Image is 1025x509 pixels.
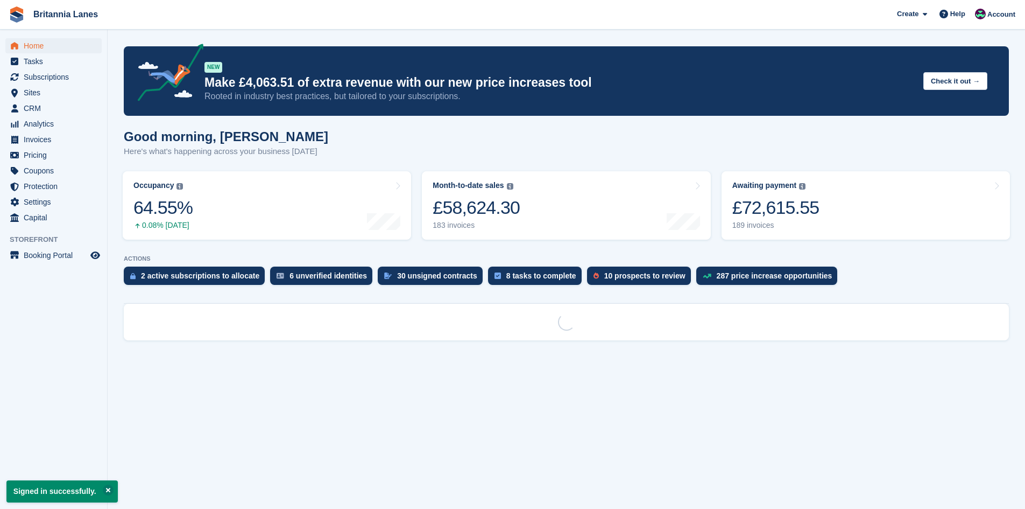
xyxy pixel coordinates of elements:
[897,9,918,19] span: Create
[384,273,392,279] img: contract_signature_icon-13c848040528278c33f63329250d36e43548de30e8caae1d1a13099fd9432cc5.svg
[141,271,259,280] div: 2 active subscriptions to allocate
[494,273,501,279] img: task-75834270c22a3079a89374b754ae025e5fb1db73e45f91037f5363f120a921f8.svg
[703,274,711,278] img: price_increase_opportunities-93ffe204e8149a01c8c9dc8f82e8f89637d9d84a8eef4429ea346261dce0b2c0.svg
[133,221,193,230] div: 0.08% [DATE]
[5,210,102,225] a: menu
[799,183,805,190] img: icon-info-grey-7440780725fd019a000dd9b08b2336e03edf1995a4989e88bcd33f0948082b44.svg
[5,194,102,210] a: menu
[204,90,915,102] p: Rooted in industry best practices, but tailored to your subscriptions.
[923,72,987,90] button: Check it out →
[5,101,102,116] a: menu
[10,234,107,245] span: Storefront
[950,9,965,19] span: Help
[24,85,88,100] span: Sites
[732,181,797,190] div: Awaiting payment
[5,38,102,53] a: menu
[6,480,118,503] p: Signed in successfully.
[24,116,88,131] span: Analytics
[5,85,102,100] a: menu
[5,132,102,147] a: menu
[89,249,102,262] a: Preview store
[433,221,520,230] div: 183 invoices
[24,54,88,69] span: Tasks
[176,183,183,190] img: icon-info-grey-7440780725fd019a000dd9b08b2336e03edf1995a4989e88bcd33f0948082b44.svg
[204,75,915,90] p: Make £4,063.51 of extra revenue with our new price increases tool
[378,267,488,290] a: 30 unsigned contracts
[5,69,102,85] a: menu
[24,38,88,53] span: Home
[124,255,1009,262] p: ACTIONS
[9,6,25,23] img: stora-icon-8386f47178a22dfd0bd8f6a31ec36ba5ce8667c1dd55bd0f319d3a0aa187defe.svg
[507,183,513,190] img: icon-info-grey-7440780725fd019a000dd9b08b2336e03edf1995a4989e88bcd33f0948082b44.svg
[732,197,819,219] div: £72,615.55
[5,116,102,131] a: menu
[488,267,587,290] a: 8 tasks to complete
[717,271,832,280] div: 287 price increase opportunities
[129,44,204,105] img: price-adjustments-announcement-icon-8257ccfd72463d97f412b2fc003d46551f7dbcb40ab6d574587a9cd5c0d94...
[124,267,270,290] a: 2 active subscriptions to allocate
[123,171,411,240] a: Occupancy 64.55% 0.08% [DATE]
[124,145,328,158] p: Here's what's happening across your business [DATE]
[696,267,843,290] a: 287 price increase opportunities
[24,148,88,163] span: Pricing
[422,171,710,240] a: Month-to-date sales £58,624.30 183 invoices
[124,129,328,144] h1: Good morning, [PERSON_NAME]
[5,179,102,194] a: menu
[130,273,136,280] img: active_subscription_to_allocate_icon-d502201f5373d7db506a760aba3b589e785aa758c864c3986d89f69b8ff3...
[975,9,986,19] img: Kirsty Miles
[433,181,504,190] div: Month-to-date sales
[722,171,1010,240] a: Awaiting payment £72,615.55 189 invoices
[133,181,174,190] div: Occupancy
[604,271,685,280] div: 10 prospects to review
[24,210,88,225] span: Capital
[29,5,102,23] a: Britannia Lanes
[5,54,102,69] a: menu
[5,148,102,163] a: menu
[5,248,102,263] a: menu
[732,221,819,230] div: 189 invoices
[24,194,88,210] span: Settings
[24,248,88,263] span: Booking Portal
[506,271,576,280] div: 8 tasks to complete
[397,271,477,280] div: 30 unsigned contracts
[204,62,222,73] div: NEW
[289,271,367,280] div: 6 unverified identities
[270,267,378,290] a: 6 unverified identities
[433,197,520,219] div: £58,624.30
[24,132,88,147] span: Invoices
[277,273,284,279] img: verify_identity-adf6edd0f0f0b5bbfe63781bf79b02c33cf7c696d77639b501bdc392416b5a36.svg
[987,9,1015,20] span: Account
[24,69,88,85] span: Subscriptions
[593,273,599,279] img: prospect-51fa495bee0391a8d652442698ab0144808aea92771e9ea1ae160a38d050c398.svg
[133,197,193,219] div: 64.55%
[587,267,696,290] a: 10 prospects to review
[24,179,88,194] span: Protection
[24,101,88,116] span: CRM
[24,163,88,178] span: Coupons
[5,163,102,178] a: menu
